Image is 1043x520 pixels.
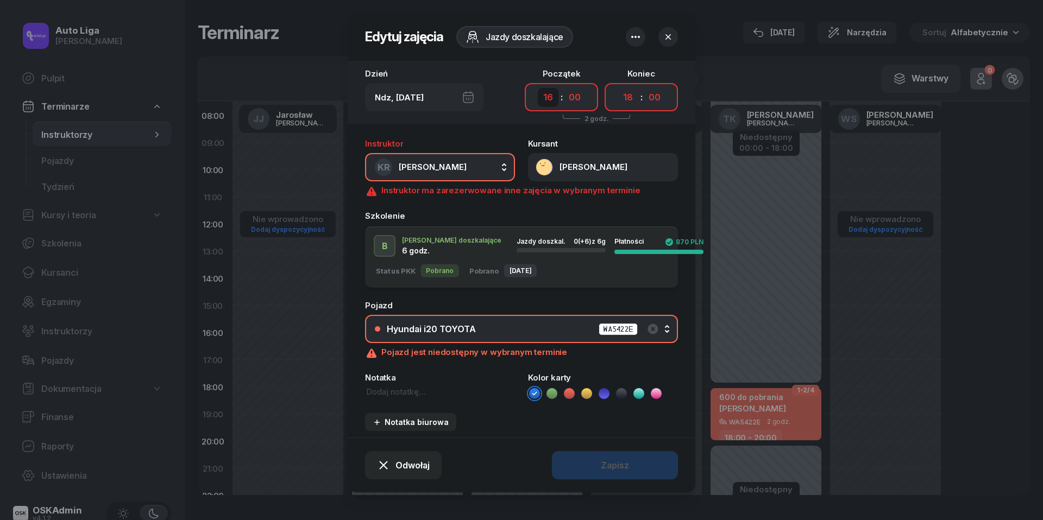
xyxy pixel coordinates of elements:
[365,413,456,431] button: Notatka biurowa
[365,153,515,181] button: KR[PERSON_NAME]
[378,163,390,172] span: KR
[395,460,430,471] span: Odwołaj
[399,162,467,172] span: [PERSON_NAME]
[365,315,678,343] button: Hyundai i20 TOYOTAWA5422E
[365,451,442,479] button: Odwołaj
[561,91,563,104] div: :
[640,91,643,104] div: :
[365,28,443,46] h2: Edytuj zajęcia
[599,323,638,335] div: WA5422E
[528,153,678,181] button: [PERSON_NAME]
[373,417,449,427] div: Notatka biurowa
[387,324,476,334] div: Hyundai i20 TOYOTA
[365,181,678,199] div: Instruktor ma zarezerwowane inne zajęcia w wybranym terminie
[365,343,678,360] div: Pojazd jest niedostępny w wybranym terminie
